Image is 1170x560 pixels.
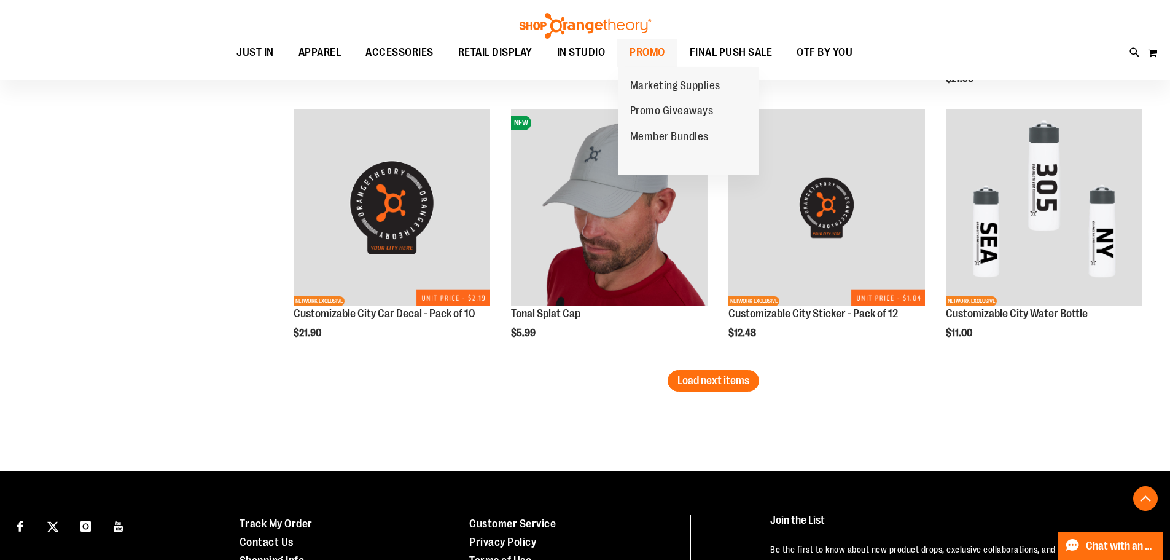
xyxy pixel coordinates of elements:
a: PROMO [617,39,677,67]
a: Customizable City Car Decal - Pack of 10 [294,307,475,320]
a: Customizable City Sticker - Pack of 12 [728,307,898,320]
a: Member Bundles [618,124,721,150]
span: NETWORK EXCLUSIVE [728,296,779,306]
a: Contact Us [240,536,294,548]
img: Twitter [47,521,58,532]
span: $21.90 [294,328,323,339]
a: Product image for Customizable City Car Decal - 10 PKNETWORK EXCLUSIVE [294,109,490,308]
button: Chat with an Expert [1058,532,1163,560]
a: RETAIL DISPLAY [446,39,545,66]
a: Track My Order [240,518,313,530]
span: Promo Giveaways [630,105,714,120]
a: Customizable City Water Bottle [946,307,1088,320]
span: $12.48 [728,328,758,339]
span: JUST IN [236,39,274,66]
a: Marketing Supplies [618,73,733,99]
span: NEW [511,116,531,130]
p: Be the first to know about new product drops, exclusive collaborations, and shopping events! [770,543,1142,556]
span: $11.00 [946,328,974,339]
span: Chat with an Expert [1086,540,1155,552]
span: APPAREL [298,39,341,66]
span: OTF BY YOU [797,39,852,66]
a: APPAREL [286,39,354,67]
button: Load next items [668,370,759,392]
img: Shop Orangetheory [518,13,653,39]
a: Product image for Customizable City Sticker - 12 PKNETWORK EXCLUSIVE [728,109,925,308]
ul: PROMO [618,67,759,175]
a: Customizable City Water Bottle primary imageNETWORK EXCLUSIVE [946,109,1142,308]
a: IN STUDIO [545,39,618,67]
span: IN STUDIO [557,39,606,66]
span: FINAL PUSH SALE [690,39,773,66]
a: Visit our Facebook page [9,515,31,536]
div: product [287,103,496,370]
a: Promo Giveaways [618,98,726,124]
span: ACCESSORIES [365,39,434,66]
img: Product image for Grey Tonal Splat Cap [511,109,708,306]
a: Privacy Policy [469,536,536,548]
span: $5.99 [511,328,537,339]
a: ACCESSORIES [353,39,446,67]
a: FINAL PUSH SALE [677,39,785,67]
span: RETAIL DISPLAY [458,39,532,66]
a: JUST IN [224,39,286,67]
span: Member Bundles [630,130,709,146]
div: product [505,103,714,370]
h4: Join the List [770,515,1142,537]
span: Load next items [677,374,749,387]
a: OTF BY YOU [784,39,865,67]
button: Back To Top [1133,486,1158,511]
img: Customizable City Water Bottle primary image [946,109,1142,306]
a: Product image for Grey Tonal Splat CapNEW [511,109,708,308]
span: NETWORK EXCLUSIVE [294,296,345,306]
a: Visit our Youtube page [108,515,130,536]
img: Product image for Customizable City Sticker - 12 PK [728,109,925,306]
div: product [940,103,1149,370]
img: Product image for Customizable City Car Decal - 10 PK [294,109,490,306]
div: product [722,103,931,370]
span: NETWORK EXCLUSIVE [946,296,997,306]
a: Customer Service [469,518,556,530]
a: Visit our X page [42,515,64,536]
span: Marketing Supplies [630,79,720,95]
span: PROMO [630,39,665,66]
a: Tonal Splat Cap [511,307,580,320]
a: Visit our Instagram page [75,515,96,536]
